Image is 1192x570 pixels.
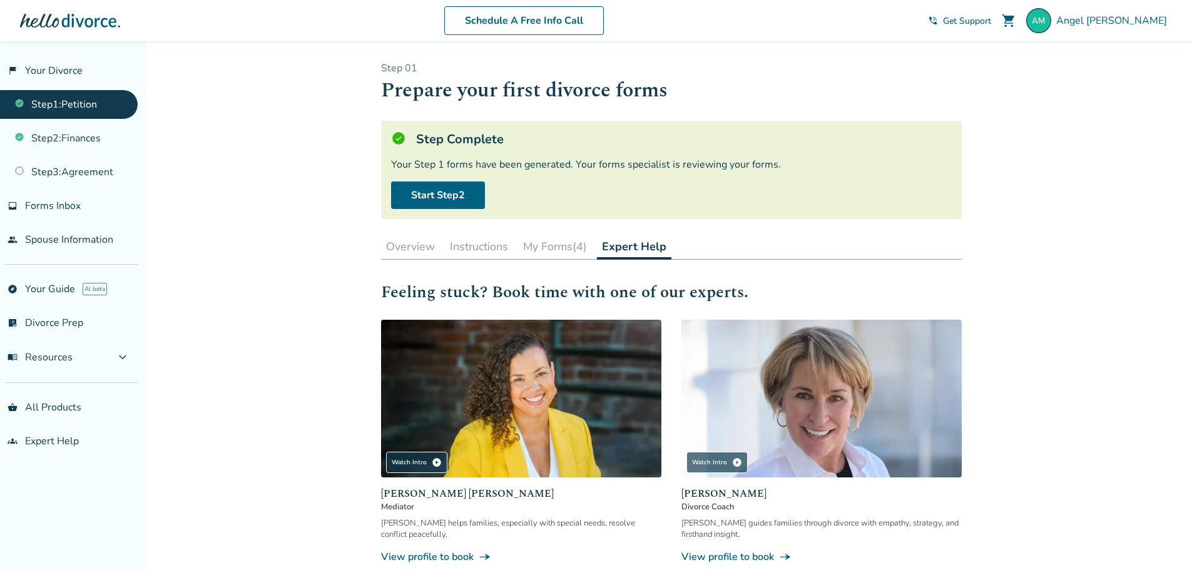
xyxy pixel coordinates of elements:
iframe: Chat Widget [1129,510,1192,570]
h5: Step Complete [416,131,504,148]
span: Angel [PERSON_NAME] [1056,14,1172,28]
span: Forms Inbox [25,199,81,213]
a: View profile to bookline_end_arrow_notch [681,550,962,564]
span: list_alt_check [8,318,18,328]
p: Step 0 1 [381,61,962,75]
a: Schedule A Free Info Call [444,6,604,35]
img: Claudia Brown Coulter [381,320,661,477]
span: Divorce Coach [681,501,962,512]
span: [PERSON_NAME] [PERSON_NAME] [381,486,661,501]
button: Expert Help [597,234,671,260]
span: line_end_arrow_notch [779,551,792,563]
span: Resources [8,350,73,364]
a: Start Step2 [391,181,485,209]
span: explore [8,284,18,294]
div: Your Step 1 forms have been generated. Your forms specialist is reviewing your forms. [391,158,952,171]
span: Mediator [381,501,661,512]
a: View profile to bookline_end_arrow_notch [381,550,661,564]
button: Overview [381,234,440,259]
span: play_circle [732,457,742,467]
span: people [8,235,18,245]
span: groups [8,436,18,446]
button: Instructions [445,234,513,259]
span: [PERSON_NAME] [681,486,962,501]
span: phone_in_talk [928,16,938,26]
span: Get Support [943,15,991,27]
span: AI beta [83,283,107,295]
span: shopping_basket [8,402,18,412]
span: line_end_arrow_notch [479,551,491,563]
img: Kim Goodman [681,320,962,477]
h1: Prepare your first divorce forms [381,75,962,106]
span: inbox [8,201,18,211]
img: angel.moreno210@gmail.com [1026,8,1051,33]
span: menu_book [8,352,18,362]
h2: Feeling stuck? Book time with one of our experts. [381,280,962,305]
button: My Forms(4) [518,234,592,259]
span: shopping_cart [1001,13,1016,28]
a: phone_in_talkGet Support [928,15,991,27]
div: Watch Intro [686,452,748,473]
span: play_circle [432,457,442,467]
span: flag_2 [8,66,18,76]
div: [PERSON_NAME] guides families through divorce with empathy, strategy, and firsthand insight. [681,517,962,540]
div: [PERSON_NAME] helps families, especially with special needs, resolve conflict peacefully. [381,517,661,540]
span: expand_more [115,350,130,365]
div: Watch Intro [386,452,447,473]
